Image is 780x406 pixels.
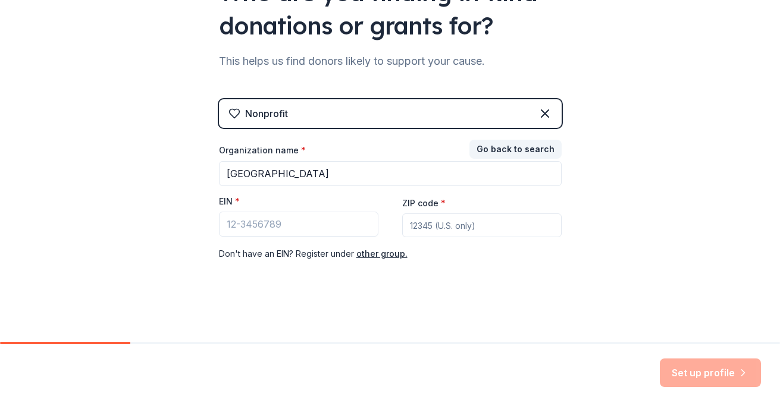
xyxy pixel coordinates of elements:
[219,52,562,71] div: This helps us find donors likely to support your cause.
[219,196,240,207] label: EIN
[219,144,306,156] label: Organization name
[245,106,288,121] div: Nonprofit
[356,247,408,261] button: other group.
[219,247,562,261] div: Don ' t have an EIN? Register under
[219,161,562,186] input: American Red Cross
[402,197,446,209] label: ZIP code
[219,212,378,237] input: 12-3456789
[402,213,562,237] input: 12345 (U.S. only)
[469,140,562,159] button: Go back to search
